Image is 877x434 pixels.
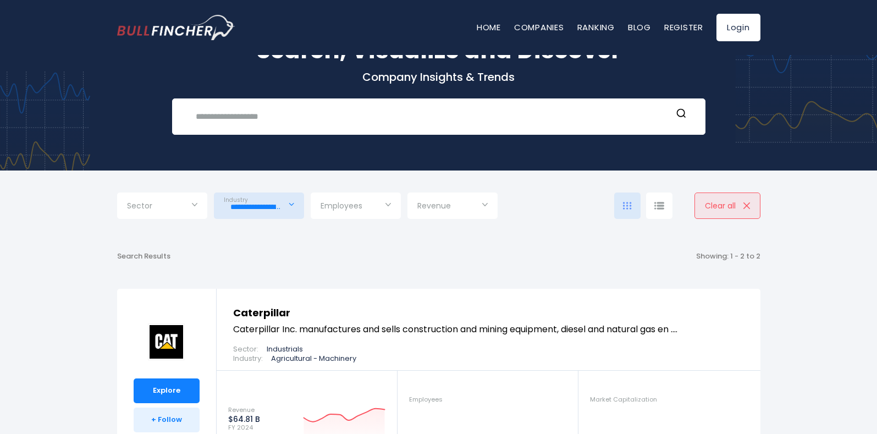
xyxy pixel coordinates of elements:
button: Search [674,108,688,122]
span: Sector: [233,345,258,354]
input: Selection [417,197,488,217]
span: Industry [224,196,248,204]
input: Selection [224,197,294,217]
p: Agricultural - Machinery [271,354,356,364]
a: Register [664,21,703,33]
p: Caterpillar Inc. manufactures and sells construction and mining equipment, diesel and natural gas... [233,323,744,336]
span: Employees [409,396,443,403]
a: Blog [628,21,651,33]
a: + Follow [134,408,200,432]
span: Revenue [417,201,451,211]
p: Industrials [267,345,303,354]
a: Caterpillar [233,306,290,320]
span: Sector [127,201,152,211]
button: Clear all [694,193,760,219]
img: icon-comp-list-view.svg [654,202,664,210]
span: Employees [321,201,362,211]
a: Login [716,14,760,41]
div: Showing: 1 - 2 to 2 [696,252,760,261]
a: Go to homepage [117,15,235,40]
a: Explore [134,378,200,403]
a: Employees [398,382,578,417]
img: icon-comp-grid.svg [623,202,632,210]
img: CAT logo [148,323,185,360]
span: Industry: [233,354,263,364]
a: Home [477,21,501,33]
a: Market Capitalization [578,382,759,417]
span: Revenue [228,406,260,414]
img: bullfincher logo [117,15,235,40]
div: Search Results [117,252,170,261]
span: Market Capitalization [590,396,657,403]
input: Selection [321,197,391,217]
p: Company Insights & Trends [117,70,760,84]
strong: $64.81 B [228,414,260,424]
input: Selection [127,197,197,217]
a: Ranking [577,21,615,33]
span: FY 2024 [228,424,260,431]
a: Companies [514,21,564,33]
